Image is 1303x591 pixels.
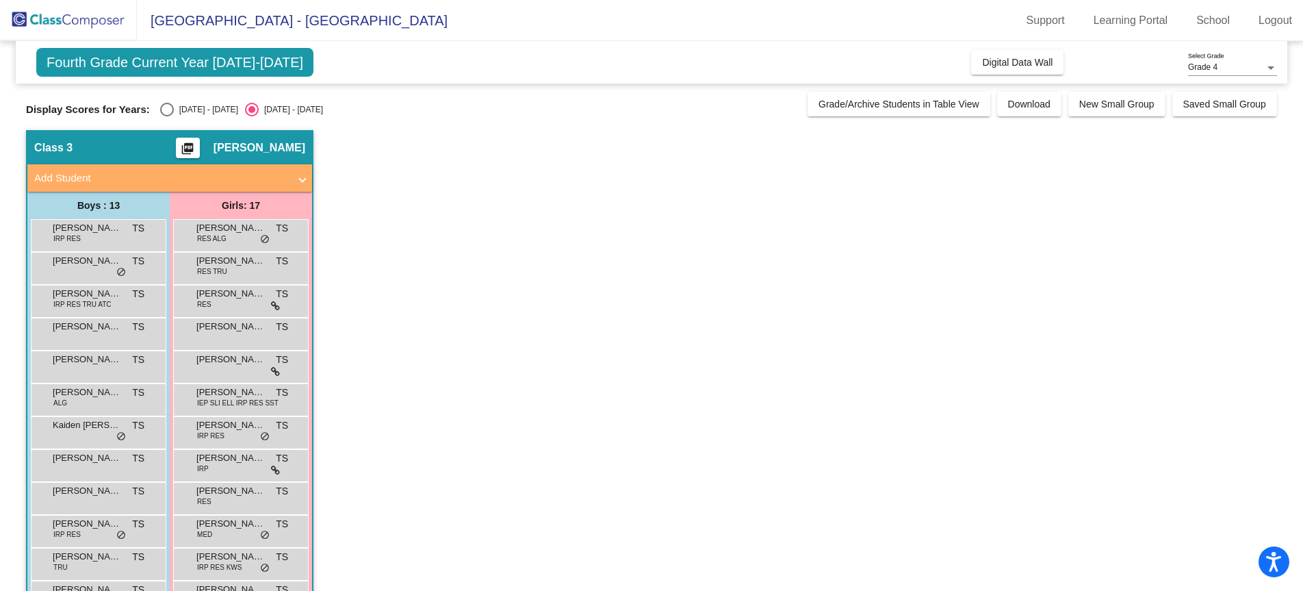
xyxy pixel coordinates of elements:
[276,320,288,334] span: TS
[53,517,121,531] span: [PERSON_NAME]
[34,141,73,155] span: Class 3
[196,550,265,564] span: [PERSON_NAME]
[1188,62,1217,72] span: Grade 4
[132,550,144,564] span: TS
[196,451,265,465] span: [PERSON_NAME]
[196,484,265,498] span: [PERSON_NAME]
[132,418,144,433] span: TS
[53,398,67,408] span: ALG
[53,221,121,235] span: [PERSON_NAME]
[1016,10,1076,32] a: Support
[132,451,144,466] span: TS
[53,451,121,465] span: [PERSON_NAME]
[260,234,270,245] span: do_not_disturb_alt
[196,386,265,399] span: [PERSON_NAME]
[197,234,227,244] span: RES ALG
[1079,99,1154,110] span: New Small Group
[26,103,150,116] span: Display Scores for Years:
[27,164,312,192] mat-expansion-panel-header: Add Student
[116,431,126,442] span: do_not_disturb_alt
[179,142,196,161] mat-icon: picture_as_pdf
[260,431,270,442] span: do_not_disturb_alt
[197,562,242,573] span: IRP RES KWS
[197,398,279,408] span: IEP SLI ELL IRP RES SST
[197,431,224,441] span: IRP RES
[53,529,81,540] span: IRP RES
[197,496,211,507] span: RES
[982,57,1053,68] span: Digital Data Wall
[276,353,288,367] span: TS
[997,92,1061,116] button: Download
[1183,99,1266,110] span: Saved Small Group
[132,254,144,268] span: TS
[132,287,144,301] span: TS
[1172,92,1277,116] button: Saved Small Group
[53,234,81,244] span: IRP RES
[1248,10,1303,32] a: Logout
[1068,92,1165,116] button: New Small Group
[276,418,288,433] span: TS
[53,287,121,301] span: [PERSON_NAME]
[170,192,312,219] div: Girls: 17
[196,353,265,366] span: [PERSON_NAME] [PERSON_NAME]
[259,103,323,116] div: [DATE] - [DATE]
[214,141,305,155] span: [PERSON_NAME]
[197,529,212,540] span: MED
[53,299,111,310] span: IRP RES TRU ATC
[174,103,238,116] div: [DATE] - [DATE]
[197,266,227,277] span: RES TRU
[53,254,121,268] span: [PERSON_NAME]
[53,353,121,366] span: [PERSON_NAME]
[276,386,288,400] span: TS
[818,99,979,110] span: Grade/Archive Students in Table View
[276,484,288,499] span: TS
[1083,10,1179,32] a: Learning Portal
[197,299,211,310] span: RES
[276,221,288,236] span: TS
[53,562,68,573] span: TRU
[197,464,209,474] span: IRP
[132,320,144,334] span: TS
[196,287,265,301] span: [PERSON_NAME]
[132,221,144,236] span: TS
[276,517,288,531] span: TS
[53,418,121,432] span: Kaiden [PERSON_NAME]
[808,92,990,116] button: Grade/Archive Students in Table View
[276,287,288,301] span: TS
[196,254,265,268] span: [PERSON_NAME]
[116,267,126,278] span: do_not_disturb_alt
[260,530,270,541] span: do_not_disturb_alt
[53,550,121,564] span: [PERSON_NAME]
[137,10,448,32] span: [GEOGRAPHIC_DATA] - [GEOGRAPHIC_DATA]
[53,484,121,498] span: [PERSON_NAME]
[196,221,265,235] span: [PERSON_NAME]
[276,550,288,564] span: TS
[1008,99,1050,110] span: Download
[276,254,288,268] span: TS
[53,320,121,334] span: [PERSON_NAME]
[176,138,200,158] button: Print Students Details
[27,192,170,219] div: Boys : 13
[132,386,144,400] span: TS
[1185,10,1241,32] a: School
[276,451,288,466] span: TS
[196,517,265,531] span: [PERSON_NAME]
[36,48,313,77] span: Fourth Grade Current Year [DATE]-[DATE]
[196,418,265,432] span: [PERSON_NAME]
[34,171,289,186] mat-panel-title: Add Student
[160,103,323,116] mat-radio-group: Select an option
[53,386,121,399] span: [PERSON_NAME]
[116,530,126,541] span: do_not_disturb_alt
[132,517,144,531] span: TS
[971,50,1063,75] button: Digital Data Wall
[132,353,144,367] span: TS
[260,563,270,574] span: do_not_disturb_alt
[196,320,265,334] span: [PERSON_NAME]
[132,484,144,499] span: TS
